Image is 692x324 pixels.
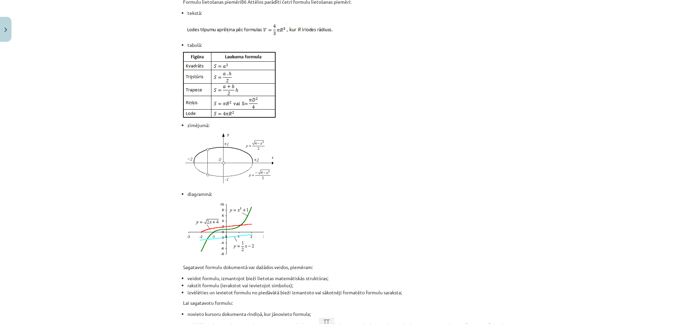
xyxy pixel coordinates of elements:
[183,299,509,306] p: Lai sagatavotu formulu:
[187,190,509,198] li: diagrammā:
[187,122,509,129] li: zīmējumā:
[187,289,509,296] li: izvēlēties un ievietot formulu no piedāvātā bieži izmantoto vai sākotnēji formatēto formulu sarak...
[187,275,509,282] li: veidot formulu, izmantojot bieži lietotas matemātiskās struktūras;
[187,311,509,318] li: novieto kursoru dokumenta rindiņā, kur jānovieto formula;
[183,264,509,271] p: Sagatavot formulu dokumentā var dažādos veidos, piemēram:
[187,9,509,17] li: tekstā:
[187,282,509,289] li: rakstīt formulu (ierakstot vai ievietojot simbolus);
[4,28,7,32] img: icon-close-lesson-0947bae3869378f0d4975bcd49f059093ad1ed9edebbc8119c70593378902aed.svg
[187,41,509,49] li: tabulā:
